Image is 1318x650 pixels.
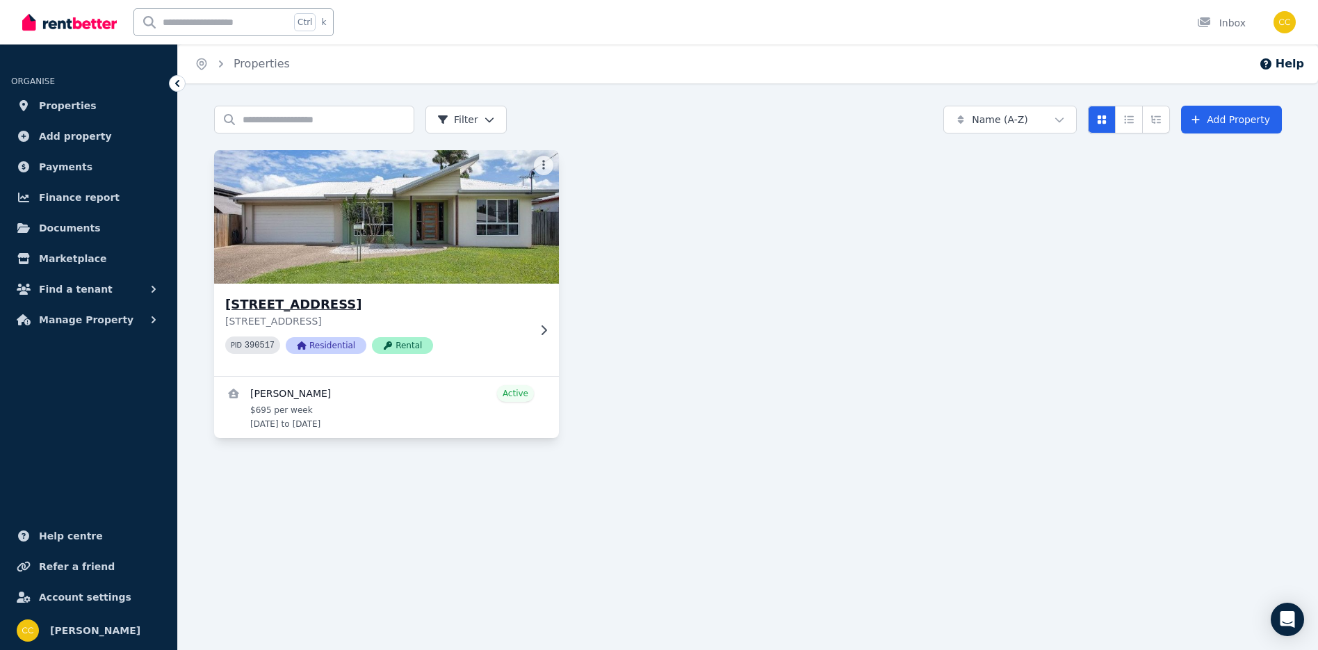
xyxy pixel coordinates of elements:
span: Refer a friend [39,558,115,575]
code: 390517 [245,341,275,350]
span: Filter [437,113,478,127]
span: Manage Property [39,311,133,328]
button: Expanded list view [1142,106,1170,133]
a: Documents [11,214,166,242]
span: Name (A-Z) [972,113,1028,127]
button: Manage Property [11,306,166,334]
img: RentBetter [22,12,117,33]
span: Documents [39,220,101,236]
a: Finance report [11,184,166,211]
a: Help centre [11,522,166,550]
button: Card view [1088,106,1116,133]
button: Help [1259,56,1304,72]
span: Marketplace [39,250,106,267]
p: [STREET_ADDRESS] [225,314,528,328]
a: Properties [234,57,290,70]
span: Account settings [39,589,131,606]
a: View details for Inger Olesen [214,377,559,438]
button: Filter [425,106,507,133]
img: 1A Chataway St, West Mackay [206,147,568,287]
span: ORGANISE [11,76,55,86]
img: Cameron Clark [1274,11,1296,33]
button: Name (A-Z) [943,106,1077,133]
button: Find a tenant [11,275,166,303]
span: Find a tenant [39,281,113,298]
span: Ctrl [294,13,316,31]
span: k [321,17,326,28]
span: Residential [286,337,366,354]
span: Properties [39,97,97,114]
a: Account settings [11,583,166,611]
div: Open Intercom Messenger [1271,603,1304,636]
nav: Breadcrumb [178,44,307,83]
a: Add property [11,122,166,150]
a: Marketplace [11,245,166,273]
a: 1A Chataway St, West Mackay[STREET_ADDRESS][STREET_ADDRESS]PID 390517ResidentialRental [214,150,559,376]
span: Rental [372,337,433,354]
span: [PERSON_NAME] [50,622,140,639]
small: PID [231,341,242,349]
button: More options [534,156,553,175]
span: Finance report [39,189,120,206]
h3: [STREET_ADDRESS] [225,295,528,314]
a: Refer a friend [11,553,166,580]
img: Cameron Clark [17,619,39,642]
div: Inbox [1197,16,1246,30]
div: View options [1088,106,1170,133]
a: Add Property [1181,106,1282,133]
button: Compact list view [1115,106,1143,133]
span: Help centre [39,528,103,544]
span: Payments [39,159,92,175]
a: Payments [11,153,166,181]
span: Add property [39,128,112,145]
a: Properties [11,92,166,120]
